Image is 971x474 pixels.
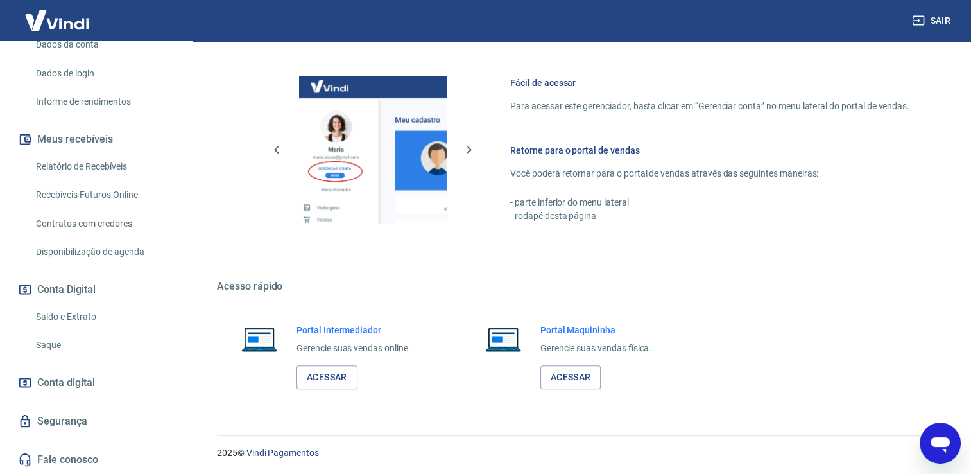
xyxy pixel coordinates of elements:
[15,276,176,304] button: Conta Digital
[15,1,99,40] img: Vindi
[510,144,909,157] h6: Retorne para o portal de vendas
[31,211,176,237] a: Contratos com credores
[510,209,909,223] p: - rodapé desta página
[37,374,95,392] span: Conta digital
[31,304,176,330] a: Saldo e Extrato
[31,182,176,208] a: Recebíveis Futuros Online
[540,365,601,389] a: Acessar
[217,446,940,460] p: 2025 ©
[31,332,176,358] a: Saque
[510,167,909,180] p: Você poderá retornar para o portal de vendas através das seguintes maneiras:
[31,154,176,180] a: Relatório de Recebíveis
[299,76,447,224] img: Imagem da dashboard mostrando o botão de gerenciar conta na sidebar no lado esquerdo
[540,342,652,355] p: Gerencie suas vendas física.
[920,423,961,464] iframe: Botão para abrir a janela de mensagens, conversa em andamento
[31,239,176,265] a: Disponibilização de agenda
[296,365,357,389] a: Acessar
[296,324,411,337] h6: Portal Intermediador
[246,448,319,458] a: Vindi Pagamentos
[15,407,176,435] a: Segurança
[510,76,909,89] h6: Fácil de acessar
[31,31,176,58] a: Dados da conta
[15,369,176,397] a: Conta digital
[15,125,176,154] button: Meus recebíveis
[296,342,411,355] p: Gerencie suas vendas online.
[31,89,176,115] a: Informe de rendimentos
[476,324,530,355] img: Imagem de um notebook aberto
[15,446,176,474] a: Fale conosco
[232,324,286,355] img: Imagem de um notebook aberto
[31,60,176,87] a: Dados de login
[510,196,909,209] p: - parte inferior do menu lateral
[217,280,940,293] h5: Acesso rápido
[510,100,909,113] p: Para acessar este gerenciador, basta clicar em “Gerenciar conta” no menu lateral do portal de ven...
[909,9,956,33] button: Sair
[540,324,652,337] h6: Portal Maquininha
